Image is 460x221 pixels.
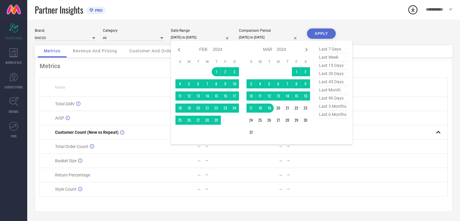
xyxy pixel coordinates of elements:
[44,48,60,53] span: Metrics
[301,91,310,101] td: Sat Mar 16 2024
[246,116,256,125] td: Sun Mar 24 2024
[55,85,65,90] span: Name
[256,59,265,64] th: Monday
[318,94,348,102] span: last 90 days
[175,59,184,64] th: Sunday
[318,61,348,70] span: last 15 days
[175,91,184,101] td: Sun Feb 11 2024
[318,86,348,94] span: last month
[11,134,17,138] span: FWD
[212,59,221,64] th: Thursday
[5,36,23,40] span: SCORECARDS
[246,91,256,101] td: Sun Mar 10 2024
[197,158,201,163] div: —
[197,187,201,192] div: —
[287,159,325,163] div: —
[246,79,256,88] td: Sun Mar 03 2024
[35,4,83,16] span: Partner Insights
[407,4,418,15] div: Open download list
[246,59,256,64] th: Sunday
[221,91,230,101] td: Fri Feb 16 2024
[239,34,299,41] input: Select comparison period
[287,173,325,177] div: —
[184,116,194,125] td: Mon Feb 26 2024
[197,173,201,177] div: —
[274,104,283,113] td: Wed Mar 20 2024
[265,104,274,113] td: Tue Mar 19 2024
[212,67,221,76] td: Thu Feb 01 2024
[256,116,265,125] td: Mon Mar 25 2024
[205,159,243,163] div: —
[279,187,282,192] div: —
[55,187,77,192] span: Style Count
[175,104,184,113] td: Sun Feb 18 2024
[203,116,212,125] td: Wed Feb 28 2024
[301,104,310,113] td: Sat Mar 23 2024
[318,110,348,119] span: last 6 months
[55,144,88,149] span: Total Order Count
[194,91,203,101] td: Tue Feb 13 2024
[283,116,292,125] td: Thu Mar 28 2024
[265,79,274,88] td: Tue Mar 05 2024
[283,104,292,113] td: Thu Mar 21 2024
[35,28,95,33] div: Brand
[230,104,239,113] td: Sat Feb 24 2024
[292,79,301,88] td: Fri Mar 08 2024
[246,104,256,113] td: Sun Mar 17 2024
[283,59,292,64] th: Thursday
[265,116,274,125] td: Tue Mar 26 2024
[318,78,348,86] span: last 45 days
[55,130,119,135] span: Customer Count (New vs Repeat)
[221,104,230,113] td: Fri Feb 23 2024
[55,116,64,120] span: AISP
[230,79,239,88] td: Sat Feb 10 2024
[55,158,77,163] span: Basket Size
[287,187,325,191] div: —
[230,91,239,101] td: Sat Feb 17 2024
[239,28,299,33] div: Comparison Period
[55,101,75,106] span: Total GMV
[129,48,176,53] span: Customer And Orders
[212,91,221,101] td: Thu Feb 15 2024
[205,187,243,191] div: —
[256,91,265,101] td: Mon Mar 11 2024
[292,91,301,101] td: Fri Mar 15 2024
[292,67,301,76] td: Fri Mar 01 2024
[103,28,163,33] div: Category
[212,116,221,125] td: Thu Feb 29 2024
[184,91,194,101] td: Mon Feb 12 2024
[318,102,348,110] span: last 3 months
[279,173,282,177] div: —
[283,79,292,88] td: Thu Mar 07 2024
[184,79,194,88] td: Mon Feb 05 2024
[205,144,243,149] div: —
[40,62,448,70] div: Metrics
[283,91,292,101] td: Thu Mar 14 2024
[221,67,230,76] td: Fri Feb 02 2024
[171,34,231,41] input: Select date range
[175,46,183,53] div: Previous month
[256,104,265,113] td: Mon Mar 18 2024
[194,79,203,88] td: Tue Feb 06 2024
[303,46,310,53] div: Next month
[197,144,201,149] div: —
[212,104,221,113] td: Thu Feb 22 2024
[318,45,348,53] span: last 7 days
[274,79,283,88] td: Wed Mar 06 2024
[203,79,212,88] td: Wed Feb 07 2024
[274,91,283,101] td: Wed Mar 13 2024
[301,67,310,76] td: Sat Mar 02 2024
[265,59,274,64] th: Tuesday
[301,116,310,125] td: Sat Mar 30 2024
[279,144,282,149] div: —
[221,59,230,64] th: Friday
[194,104,203,113] td: Tue Feb 20 2024
[230,59,239,64] th: Saturday
[318,53,348,61] span: last week
[246,128,256,137] td: Sun Mar 31 2024
[205,173,243,177] div: —
[55,173,90,177] span: Return Percentage
[93,8,103,13] span: PRO
[203,59,212,64] th: Wednesday
[301,79,310,88] td: Sat Mar 09 2024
